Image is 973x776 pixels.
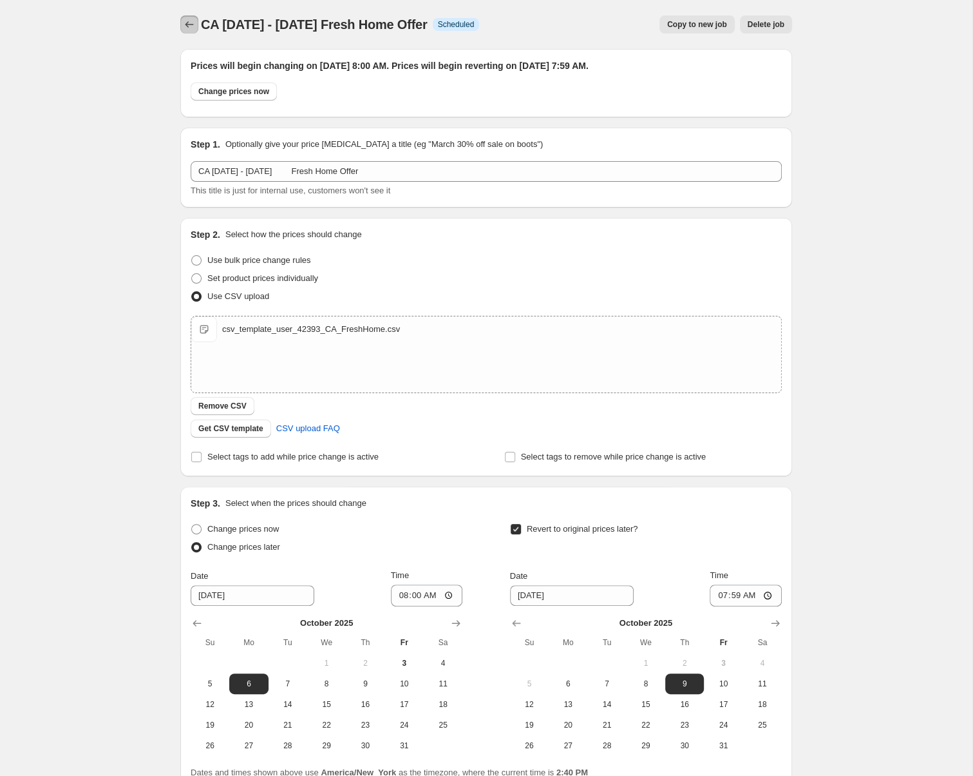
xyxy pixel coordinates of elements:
span: 13 [554,699,582,710]
button: Wednesday October 15 2025 [307,694,346,715]
button: Monday October 6 2025 [549,674,587,694]
input: 10/3/2025 [510,585,634,606]
div: csv_template_user_42393_CA_FreshHome.csv [222,323,400,336]
button: Thursday October 23 2025 [346,715,384,735]
button: Monday October 27 2025 [549,735,587,756]
span: 29 [312,741,341,751]
th: Sunday [510,632,549,653]
th: Sunday [191,632,229,653]
span: 10 [709,679,737,689]
h2: Step 1. [191,138,220,151]
button: Sunday October 19 2025 [510,715,549,735]
button: Sunday October 26 2025 [510,735,549,756]
span: 21 [592,720,621,730]
button: Monday October 6 2025 [229,674,268,694]
button: Wednesday October 22 2025 [307,715,346,735]
button: Wednesday October 8 2025 [627,674,665,694]
span: Get CSV template [198,423,263,434]
span: 5 [515,679,543,689]
span: 2 [351,658,379,668]
span: 16 [670,699,699,710]
button: Friday October 31 2025 [385,735,424,756]
span: We [632,637,660,648]
span: 12 [196,699,224,710]
button: Sunday October 26 2025 [191,735,229,756]
span: 4 [429,658,457,668]
button: Tuesday October 7 2025 [587,674,626,694]
span: 30 [670,741,699,751]
button: Today Friday October 3 2025 [385,653,424,674]
span: 28 [592,741,621,751]
button: Friday October 24 2025 [704,715,742,735]
span: 10 [390,679,419,689]
span: 17 [390,699,419,710]
th: Tuesday [587,632,626,653]
button: Monday October 20 2025 [549,715,587,735]
span: 20 [234,720,263,730]
span: We [312,637,341,648]
span: Use bulk price change rules [207,255,310,265]
button: Change prices now [191,82,277,101]
button: Thursday October 2 2025 [346,653,384,674]
span: 8 [632,679,660,689]
button: Thursday October 23 2025 [665,715,704,735]
span: Su [515,637,543,648]
button: Wednesday October 22 2025 [627,715,665,735]
button: Wednesday October 29 2025 [627,735,665,756]
span: Time [710,570,728,580]
p: Select when the prices should change [225,497,366,510]
button: Tuesday October 21 2025 [269,715,307,735]
button: Saturday October 4 2025 [743,653,782,674]
span: Fr [390,637,419,648]
span: 19 [515,720,543,730]
span: 4 [748,658,777,668]
button: Saturday October 25 2025 [424,715,462,735]
span: 17 [709,699,737,710]
span: 18 [748,699,777,710]
button: Friday October 31 2025 [704,735,742,756]
span: Su [196,637,224,648]
span: This title is just for internal use, customers won't see it [191,186,390,195]
span: 5 [196,679,224,689]
span: Set product prices individually [207,273,318,283]
span: 29 [632,741,660,751]
span: 27 [234,741,263,751]
th: Wednesday [627,632,665,653]
input: 30% off holiday sale [191,161,782,182]
input: 12:00 [710,585,782,606]
span: 28 [274,741,302,751]
span: Change prices now [198,86,269,97]
button: Wednesday October 1 2025 [307,653,346,674]
button: Show previous month, September 2025 [507,614,525,632]
button: Thursday October 30 2025 [346,735,384,756]
th: Monday [229,632,268,653]
span: 24 [390,720,419,730]
th: Thursday [665,632,704,653]
span: 25 [429,720,457,730]
button: Wednesday October 15 2025 [627,694,665,715]
span: Mo [234,637,263,648]
button: Friday October 24 2025 [385,715,424,735]
p: Select how the prices should change [225,228,362,241]
button: Today Friday October 3 2025 [704,653,742,674]
span: Th [351,637,379,648]
button: Sunday October 5 2025 [191,674,229,694]
button: Friday October 17 2025 [385,694,424,715]
span: CA [DATE] - [DATE] Fresh Home Offer [201,17,428,32]
span: Th [670,637,699,648]
span: 6 [234,679,263,689]
span: Use CSV upload [207,291,269,301]
button: Remove CSV [191,397,254,415]
span: 31 [709,741,737,751]
span: 18 [429,699,457,710]
button: Tuesday October 14 2025 [587,694,626,715]
th: Wednesday [307,632,346,653]
th: Saturday [743,632,782,653]
span: Delete job [748,19,784,30]
span: Time [391,570,409,580]
span: 12 [515,699,543,710]
span: 14 [274,699,302,710]
button: Saturday October 11 2025 [424,674,462,694]
span: 6 [554,679,582,689]
span: 20 [554,720,582,730]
